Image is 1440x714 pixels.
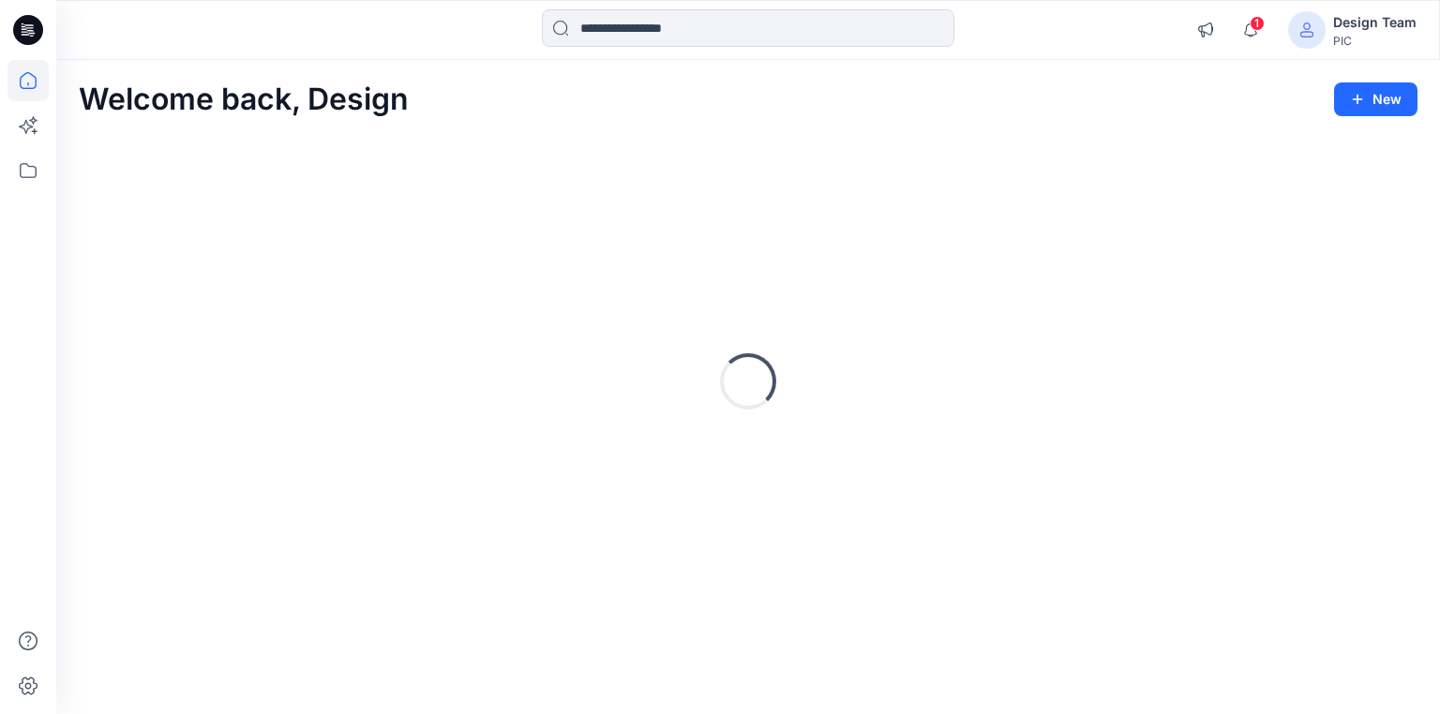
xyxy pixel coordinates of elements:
[1334,82,1417,116] button: New
[1333,11,1417,34] div: Design Team
[1333,34,1417,48] div: PIC
[1250,16,1265,31] span: 1
[1299,22,1314,37] svg: avatar
[79,82,409,117] h2: Welcome back, Design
